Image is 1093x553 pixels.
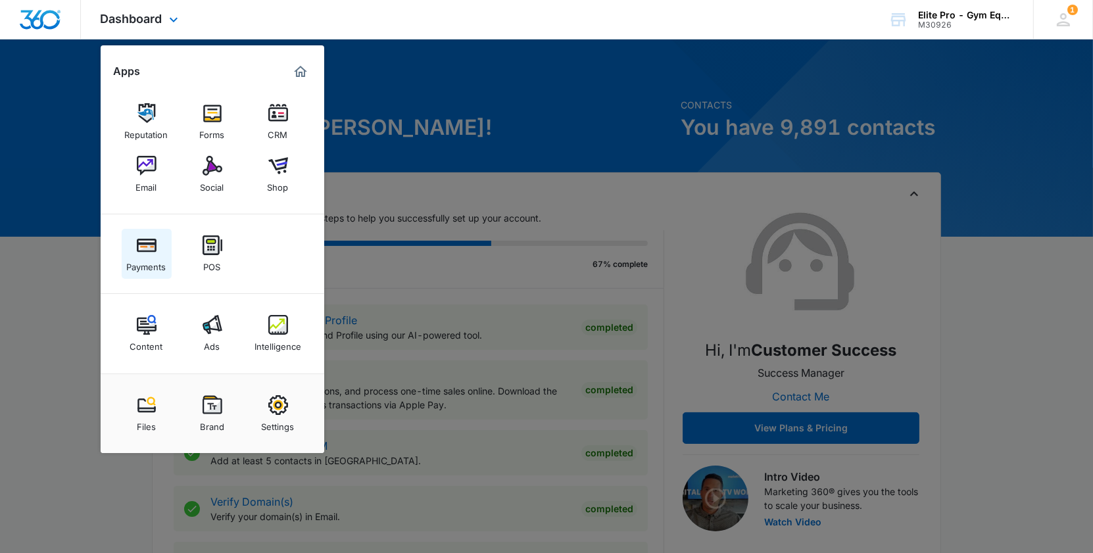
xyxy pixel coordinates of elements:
div: Intelligence [255,335,301,352]
a: POS [187,229,237,279]
a: Intelligence [253,308,303,358]
div: POS [204,255,221,272]
a: Email [122,149,172,199]
div: Reputation [125,123,168,140]
a: Forms [187,97,237,147]
a: Social [187,149,237,199]
div: Shop [268,176,289,193]
a: Ads [187,308,237,358]
span: 1 [1067,5,1078,15]
div: CRM [268,123,288,140]
div: Brand [200,415,224,432]
a: Marketing 360® Dashboard [290,61,311,82]
div: Files [137,415,156,432]
a: Payments [122,229,172,279]
a: Content [122,308,172,358]
span: Dashboard [101,12,162,26]
div: Payments [127,255,166,272]
div: notifications count [1067,5,1078,15]
div: Email [136,176,157,193]
a: CRM [253,97,303,147]
div: Settings [262,415,295,432]
h2: Apps [114,65,141,78]
div: account name [918,10,1014,20]
div: account id [918,20,1014,30]
div: Forms [200,123,225,140]
a: Files [122,389,172,439]
div: Content [130,335,163,352]
div: Ads [205,335,220,352]
a: Brand [187,389,237,439]
a: Shop [253,149,303,199]
a: Settings [253,389,303,439]
div: Social [201,176,224,193]
a: Reputation [122,97,172,147]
